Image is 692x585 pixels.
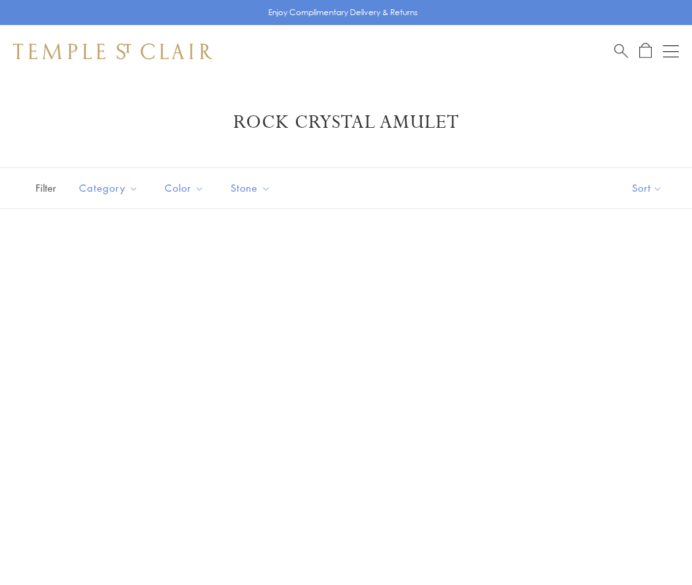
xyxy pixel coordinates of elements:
[13,43,212,59] img: Temple St. Clair
[155,173,214,203] button: Color
[33,111,659,134] h1: Rock Crystal Amulet
[639,43,652,59] a: Open Shopping Bag
[268,6,418,19] p: Enjoy Complimentary Delivery & Returns
[663,43,679,59] button: Open navigation
[221,173,281,203] button: Stone
[224,180,281,196] span: Stone
[72,180,148,196] span: Category
[158,180,214,196] span: Color
[602,168,692,208] button: Show sort by
[69,173,148,203] button: Category
[614,43,628,59] a: Search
